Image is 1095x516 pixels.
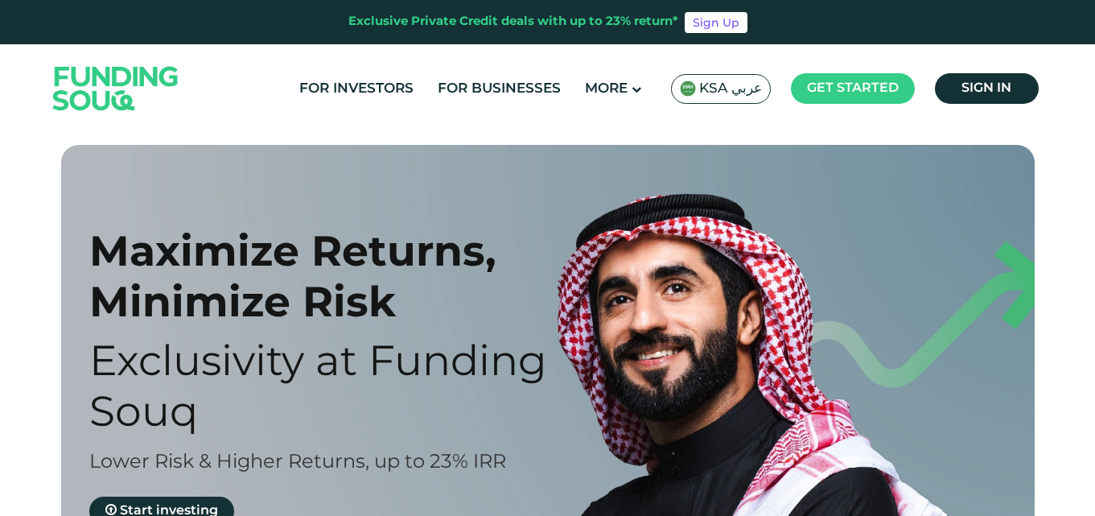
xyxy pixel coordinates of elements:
[348,13,678,31] div: Exclusive Private Credit deals with up to 23% return*
[434,76,565,102] a: For Businesses
[89,225,576,276] div: Maximize Returns,
[89,276,576,327] div: Minimize Risk
[680,80,696,97] img: SA Flag
[89,335,576,436] div: Exclusivity at Funding Souq
[935,73,1039,104] a: Sign in
[685,12,747,33] a: Sign Up
[807,82,899,94] span: Get started
[295,76,418,102] a: For Investors
[37,47,195,129] img: Logo
[961,82,1011,94] span: Sign in
[585,82,628,96] span: More
[699,80,762,98] span: KSA عربي
[89,453,506,472] span: Lower Risk & Higher Returns, up to 23% IRR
